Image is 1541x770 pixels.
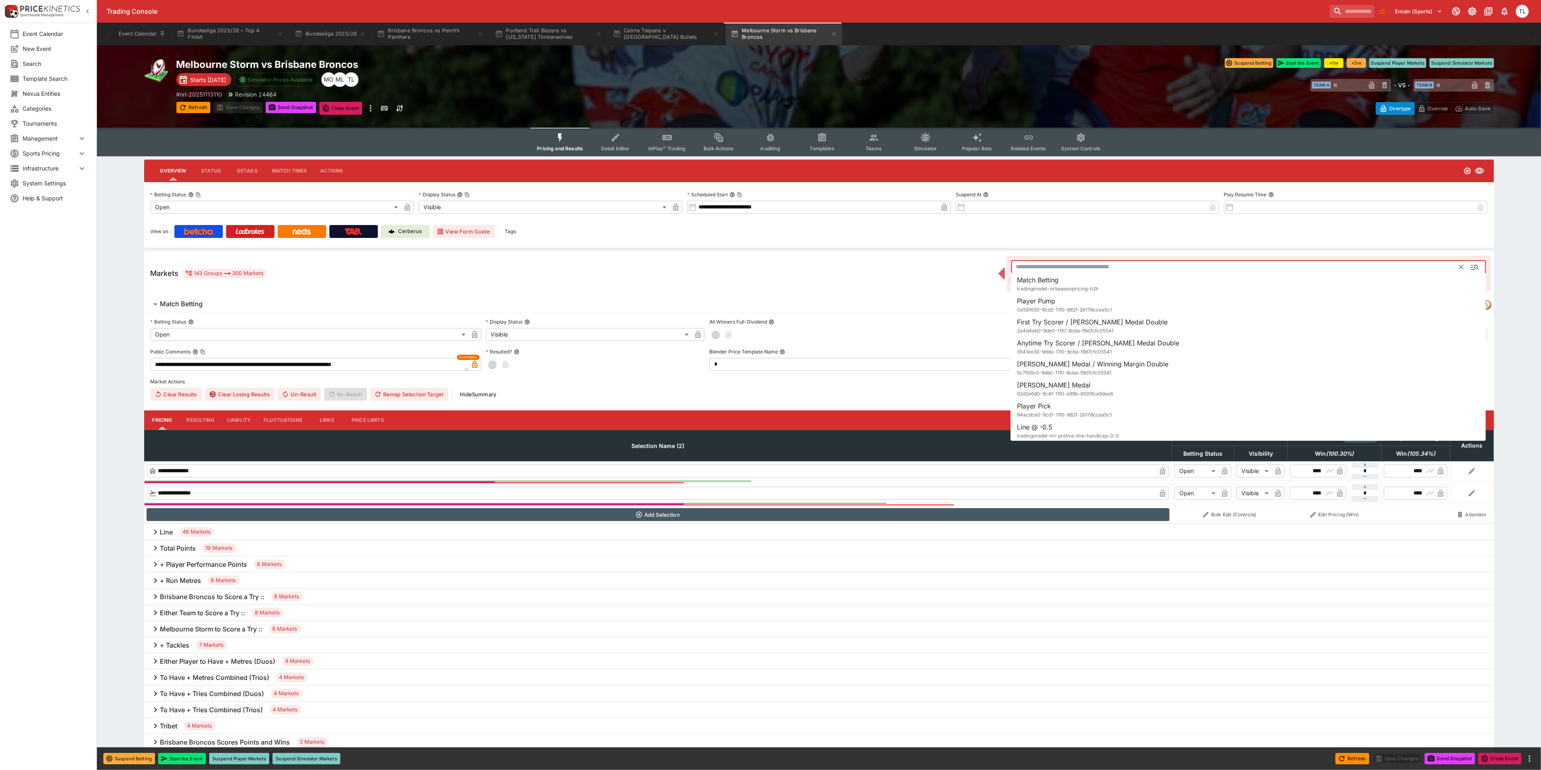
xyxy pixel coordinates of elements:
[266,161,314,181] button: Match Times
[20,6,80,12] img: PriceKinetics
[1017,307,1112,313] span: 0e591630-9cd2-11f0-882f-2b178ccea5c1
[1240,449,1282,459] span: Visibility
[459,355,477,360] span: Overridden
[1389,104,1411,113] p: Overtype
[160,560,247,569] h6: + Player Performance Points
[276,673,308,682] span: 4 Markets
[180,528,214,536] span: 46 Markets
[486,318,523,325] p: Display Status
[370,388,449,401] button: Remap Selection Target
[191,76,226,84] p: Starts [DATE]
[1017,370,1112,376] span: 5c7f06c0-9ddc-11f0-8cba-f9d7cfc05541
[23,149,77,158] span: Sports Pricing
[160,738,290,747] h6: Brisbane Broncos Scores Points and Wins
[1387,449,1444,459] span: Win(105.34%)
[319,102,363,115] button: Close Event
[419,201,669,214] div: Visible
[221,410,257,430] button: Liability
[372,23,489,45] button: Brisbane Broncos vs Penrith Panthers
[505,225,517,238] label: Tags:
[730,192,735,198] button: Scheduled StartCopy To Clipboard
[1369,58,1426,68] button: Suspend Player Markets
[486,328,692,341] div: Visible
[151,269,179,278] h5: Markets
[1376,5,1389,18] button: No Bookmarks
[983,192,989,198] button: Suspend At
[1225,58,1273,68] button: Suspend Betting
[810,145,834,151] span: Templates
[1290,508,1379,521] button: Edit Pricing (Win)
[687,191,728,198] p: Scheduled Start
[278,388,321,401] span: Un-Result
[1277,58,1321,68] button: Start the Event
[23,194,87,202] span: Help & Support
[1463,167,1472,175] svg: Open
[780,349,785,355] button: Blender Price Template Name
[309,410,345,430] button: Links
[229,161,266,181] button: Details
[388,228,395,235] img: Cerberus
[160,657,276,666] h6: Either Player to Have + Metres (Duos)
[1465,4,1480,19] button: Toggle light/dark mode
[1497,4,1512,19] button: Notifications
[144,58,170,84] img: rugby_league.png
[1390,5,1447,18] button: Select Tenant
[1336,753,1369,764] button: Refresh
[293,228,311,235] img: Neds
[1174,449,1231,459] span: Betting Status
[1017,339,1180,347] span: Anytime Try Scorer / [PERSON_NAME] Medal Double
[537,145,583,151] span: Pricing and Results
[2,3,19,19] img: PriceKinetics Logo
[1428,104,1448,113] p: Override
[1017,381,1091,389] span: [PERSON_NAME] Medal
[1017,423,1053,431] span: Line @ -0.5
[160,722,178,730] h6: Tribet
[366,102,375,115] button: more
[1478,753,1522,764] button: Close Event
[1017,297,1056,305] span: Player Pump
[196,641,227,649] span: 7 Markets
[193,349,198,355] button: Public CommentsCopy To Clipboard
[761,145,780,151] span: Auditing
[704,145,734,151] span: Bulk Actions
[1017,318,1168,326] span: First Try Scorer / [PERSON_NAME] Medal Double
[270,706,301,714] span: 4 Markets
[914,145,937,151] span: Simulator
[23,134,77,143] span: Management
[160,690,264,698] h6: To Have + Tries Combined (Duos)
[151,225,171,238] label: View on :
[160,673,270,682] h6: To Have + Metres Combined (Trios)
[271,593,303,601] span: 8 Markets
[457,192,463,198] button: Display StatusCopy To Clipboard
[144,410,180,430] button: Pricing
[1017,286,1099,292] span: tradingmodel-nrlseasonpricing-h2h
[1017,360,1169,368] span: [PERSON_NAME] Medal / Winning Margin Double
[160,609,245,617] h6: Either Team to Score a Try ::
[20,13,64,17] img: Sportsbook Management
[866,145,882,151] span: Teams
[203,544,236,552] span: 19 Markets
[151,388,202,401] button: Clear Results
[235,228,265,235] img: Ladbrokes
[433,225,495,238] button: View Form Guide
[1468,260,1482,274] button: Close
[1514,2,1531,20] button: Trent Lewis
[205,388,275,401] button: Clear Losing Results
[195,192,201,198] button: Copy To Clipboard
[144,296,1329,312] button: Match Betting
[176,58,835,71] h2: Copy To Clipboard
[1482,300,1491,309] img: tradingmodel
[1017,391,1113,397] span: 92d2e6d0-9c4f-11f0-a99b-8593fca9dee6
[1174,465,1218,478] div: Open
[151,376,1488,388] label: Market Actions
[151,348,191,355] p: Public Comments
[1347,58,1366,68] button: +5m
[1061,145,1101,151] span: System Controls
[23,164,77,173] span: Infrastructure
[1237,487,1272,500] div: Visible
[151,328,468,341] div: Open
[208,576,239,585] span: 8 Markets
[151,201,401,214] div: Open
[1455,261,1468,273] button: Clear
[1224,191,1267,198] p: Play Resume Time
